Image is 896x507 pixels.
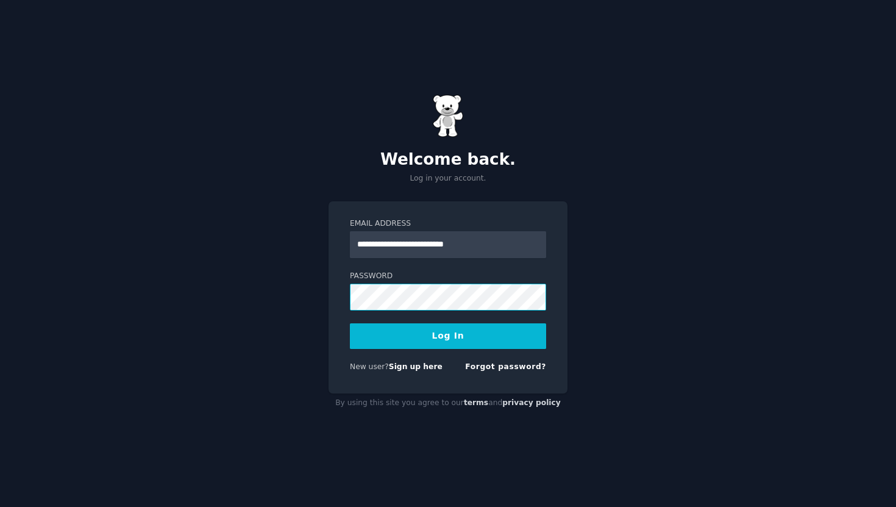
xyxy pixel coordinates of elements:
label: Email Address [350,218,546,229]
span: New user? [350,362,389,371]
h2: Welcome back. [329,150,567,170]
a: Forgot password? [465,362,546,371]
a: Sign up here [389,362,443,371]
p: Log in your account. [329,173,567,184]
label: Password [350,271,546,282]
a: privacy policy [502,398,561,407]
button: Log In [350,323,546,349]
a: terms [464,398,488,407]
img: Gummy Bear [433,95,463,137]
div: By using this site you agree to our and [329,394,567,413]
